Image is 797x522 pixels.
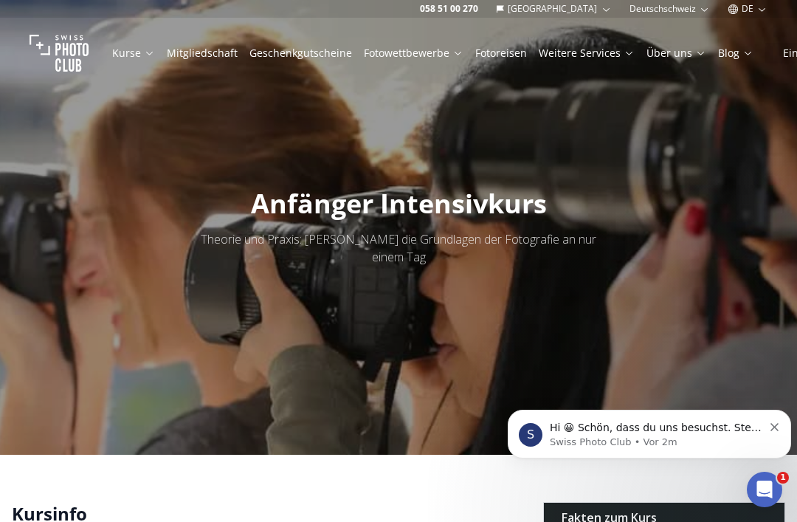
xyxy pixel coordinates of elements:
iframe: Intercom notifications Nachricht [502,379,797,482]
a: Weitere Services [539,46,635,61]
a: Geschenkgutscheine [249,46,352,61]
a: Über uns [646,46,706,61]
a: Fotoreisen [475,46,527,61]
span: Anfänger Intensivkurs [251,185,547,221]
button: Fotowettbewerbe [358,43,469,63]
span: Theorie und Praxis: [PERSON_NAME] die Grundlagen der Fotografie an nur einem Tag [201,231,596,265]
button: Geschenkgutscheine [244,43,358,63]
a: Mitgliedschaft [167,46,238,61]
img: Swiss photo club [30,24,89,83]
button: Weitere Services [533,43,641,63]
a: Blog [718,46,753,61]
button: Über uns [641,43,712,63]
button: Mitgliedschaft [161,43,244,63]
iframe: Intercom live chat [747,472,782,507]
button: Fotoreisen [469,43,533,63]
a: Kurse [112,46,155,61]
a: 058 51 00 270 [420,3,478,15]
button: Blog [712,43,759,63]
a: Fotowettbewerbe [364,46,463,61]
button: Kurse [106,43,161,63]
span: 1 [777,472,789,484]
